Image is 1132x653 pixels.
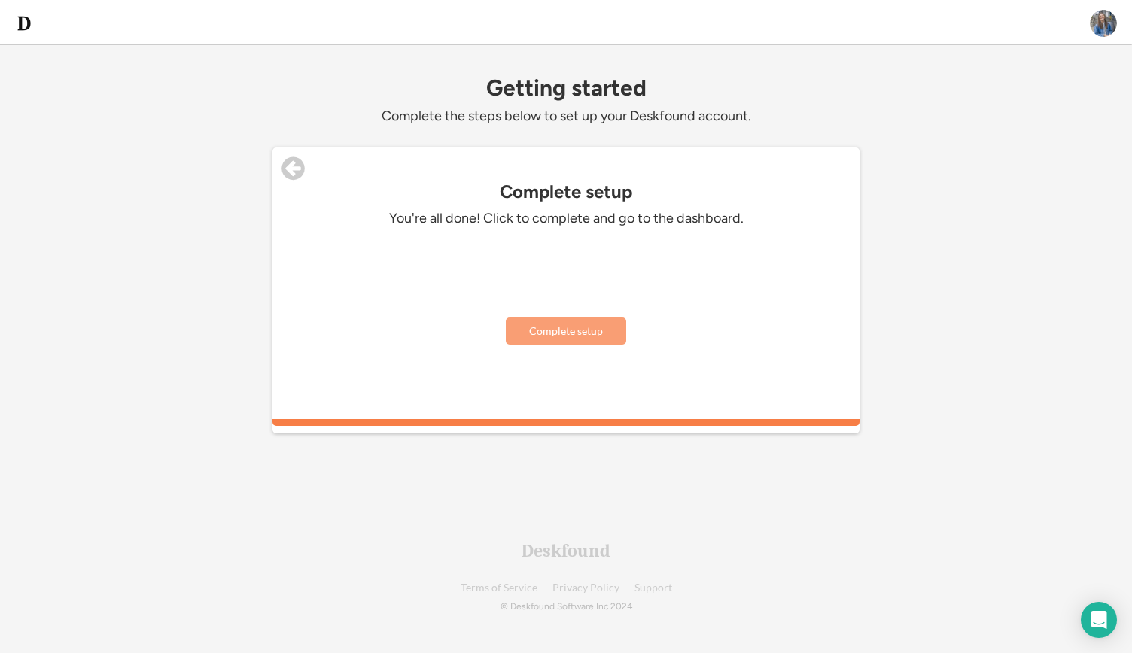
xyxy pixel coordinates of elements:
div: Open Intercom Messenger [1081,602,1117,638]
div: Complete setup [272,181,860,202]
img: ACg8ocJuTi5BS2tb30hrLT2D1KC6n1e0aL6Wzr_REP8lZbqcH4HdqAI=s96-c [1090,10,1117,37]
div: You're all done! Click to complete and go to the dashboard. [340,210,792,227]
div: Getting started [272,75,860,100]
img: d-whitebg.png [15,14,33,32]
a: Support [634,582,672,594]
a: Terms of Service [461,582,537,594]
div: Complete the steps below to set up your Deskfound account. [272,108,860,125]
div: 100% [275,419,857,426]
button: Complete setup [506,317,626,345]
div: Deskfound [522,542,610,560]
a: Privacy Policy [552,582,619,594]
